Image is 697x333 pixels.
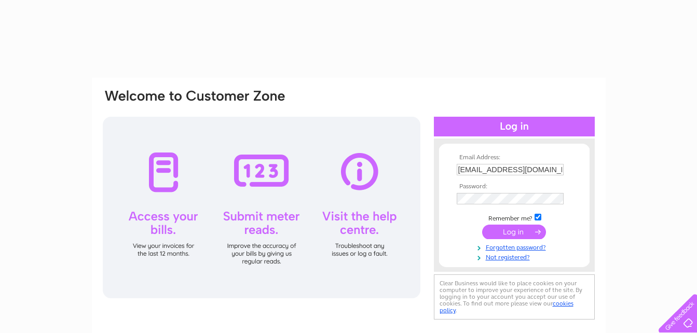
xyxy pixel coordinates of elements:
div: Clear Business would like to place cookies on your computer to improve your experience of the sit... [434,274,595,320]
a: Not registered? [457,252,575,261]
a: Forgotten password? [457,242,575,252]
th: Password: [454,183,575,190]
td: Remember me? [454,212,575,223]
a: cookies policy [440,300,573,314]
th: Email Address: [454,154,575,161]
input: Submit [482,225,546,239]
